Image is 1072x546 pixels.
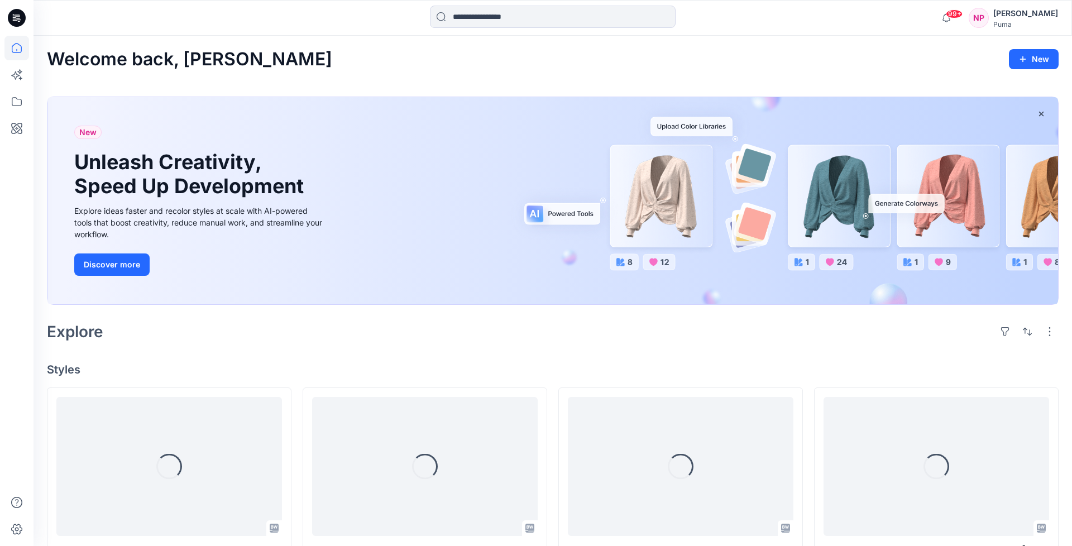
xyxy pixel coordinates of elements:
[946,9,963,18] span: 99+
[74,253,326,276] a: Discover more
[969,8,989,28] div: NP
[47,49,332,70] h2: Welcome back, [PERSON_NAME]
[47,323,103,341] h2: Explore
[74,205,326,240] div: Explore ideas faster and recolor styles at scale with AI-powered tools that boost creativity, red...
[74,253,150,276] button: Discover more
[993,20,1058,28] div: Puma
[1009,49,1059,69] button: New
[993,7,1058,20] div: [PERSON_NAME]
[47,363,1059,376] h4: Styles
[74,150,309,198] h1: Unleash Creativity, Speed Up Development
[79,126,97,139] span: New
